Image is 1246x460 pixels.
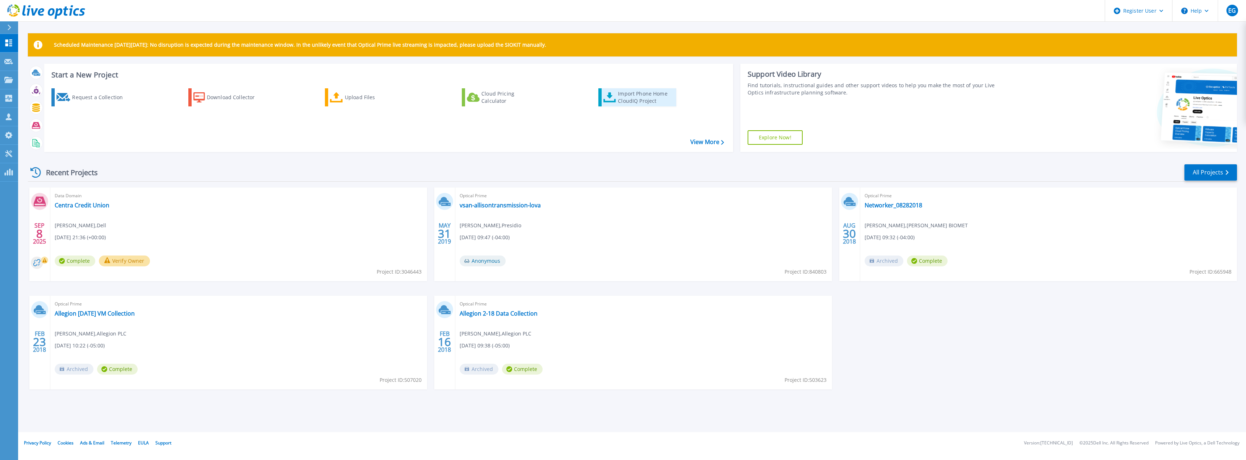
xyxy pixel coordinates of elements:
a: Explore Now! [748,130,803,145]
div: Download Collector [207,90,265,105]
span: 16 [438,339,451,345]
p: Scheduled Maintenance [DATE][DATE]: No disruption is expected during the maintenance window. In t... [54,42,546,48]
span: [DATE] 09:32 (-04:00) [865,233,915,241]
span: Complete [502,364,543,375]
h3: Start a New Project [51,71,724,79]
div: Support Video Library [748,69,1007,79]
a: Download Collector [188,88,269,106]
a: Telemetry [111,440,131,446]
li: © 2025 Dell Inc. All Rights Reserved [1079,441,1149,446]
div: FEB 2018 [438,329,451,355]
a: Ads & Email [80,440,104,446]
span: Optical Prime [460,192,828,200]
span: Project ID: 665948 [1189,268,1232,276]
div: Request a Collection [72,90,130,105]
div: FEB 2018 [33,329,46,355]
span: Optical Prime [865,192,1233,200]
span: 23 [33,339,46,345]
li: Powered by Live Optics, a Dell Technology [1155,441,1239,446]
div: Cloud Pricing Calculator [481,90,539,105]
a: Networker_08282018 [865,202,922,209]
span: Anonymous [460,256,506,266]
span: Archived [55,364,93,375]
span: Optical Prime [55,300,423,308]
a: Support [155,440,171,446]
a: EULA [138,440,149,446]
a: Centra Credit Union [55,202,109,209]
a: Allegion [DATE] VM Collection [55,310,135,317]
span: [PERSON_NAME] , [PERSON_NAME] BIOMET [865,221,968,229]
span: [PERSON_NAME] , Presidio [460,221,521,229]
span: 30 [843,231,856,237]
span: [PERSON_NAME] , Dell [55,221,106,229]
span: EG [1228,8,1236,13]
div: Import Phone Home CloudIQ Project [618,90,674,105]
div: SEP 2025 [33,220,46,247]
span: Archived [460,364,498,375]
span: [PERSON_NAME] , Allegion PLC [460,330,531,338]
div: Upload Files [345,90,403,105]
a: Request a Collection [51,88,132,106]
span: Project ID: 840803 [785,268,827,276]
span: [DATE] 09:38 (-05:00) [460,342,510,350]
a: Cloud Pricing Calculator [462,88,543,106]
span: [DATE] 21:36 (+00:00) [55,233,106,241]
div: Recent Projects [28,164,108,181]
div: Find tutorials, instructional guides and other support videos to help you make the most of your L... [748,82,1007,96]
button: Verify Owner [99,256,150,266]
a: Upload Files [325,88,406,106]
span: [PERSON_NAME] , Allegion PLC [55,330,126,338]
a: Privacy Policy [24,440,51,446]
div: AUG 2018 [842,220,856,247]
span: Project ID: 3046443 [377,268,422,276]
span: Complete [97,364,138,375]
span: Project ID: 507020 [380,376,422,384]
a: Allegion 2-18 Data Collection [460,310,538,317]
a: All Projects [1184,164,1237,181]
span: 31 [438,231,451,237]
span: 8 [36,231,43,237]
span: [DATE] 09:47 (-04:00) [460,233,510,241]
span: Archived [865,256,903,266]
span: Complete [55,256,95,266]
a: Cookies [58,440,74,446]
span: [DATE] 10:22 (-05:00) [55,342,105,350]
a: View More [690,139,724,145]
span: Data Domain [55,192,423,200]
div: MAY 2019 [438,220,451,247]
span: Optical Prime [460,300,828,308]
a: vsan-allisontransmission-lova [460,202,541,209]
span: Project ID: 503623 [785,376,827,384]
span: Complete [907,256,948,266]
li: Version: [TECHNICAL_ID] [1024,441,1073,446]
